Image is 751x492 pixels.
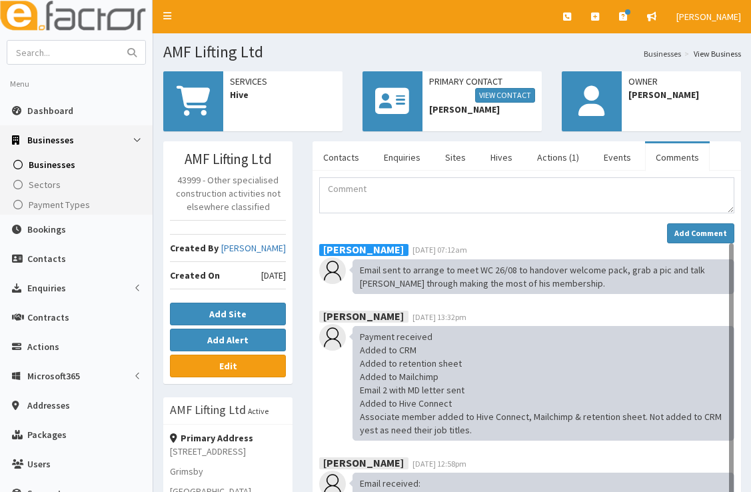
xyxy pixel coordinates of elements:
[3,195,153,215] a: Payment Types
[628,88,734,101] span: [PERSON_NAME]
[170,404,246,416] h3: AMF Lifting Ltd
[170,355,286,377] a: Edit
[27,134,74,146] span: Businesses
[170,173,286,213] p: 43999 - Other specialised construction activities not elsewhere classified
[412,459,466,469] span: [DATE] 12:58pm
[230,75,336,88] span: Services
[645,143,710,171] a: Comments
[3,175,153,195] a: Sectors
[429,103,535,116] span: [PERSON_NAME]
[323,242,404,255] b: [PERSON_NAME]
[323,456,404,469] b: [PERSON_NAME]
[27,370,80,382] span: Microsoft365
[27,223,66,235] span: Bookings
[230,88,336,101] span: Hive
[319,177,734,213] textarea: Comment
[429,75,535,103] span: Primary Contact
[676,11,741,23] span: [PERSON_NAME]
[644,48,681,59] a: Businesses
[628,75,734,88] span: Owner
[27,458,51,470] span: Users
[434,143,476,171] a: Sites
[170,329,286,351] button: Add Alert
[27,282,66,294] span: Enquiries
[674,228,727,238] strong: Add Comment
[163,43,741,61] h1: AMF Lifting Ltd
[323,309,404,323] b: [PERSON_NAME]
[353,326,734,441] div: Payment received Added to CRM Added to retention sheet Added to Mailchimp Email 2 with MD letter ...
[313,143,370,171] a: Contacts
[412,312,466,322] span: [DATE] 13:32pm
[7,41,119,64] input: Search...
[261,269,286,282] span: [DATE]
[29,199,90,211] span: Payment Types
[667,223,734,243] button: Add Comment
[373,143,431,171] a: Enquiries
[170,269,220,281] b: Created On
[27,341,59,353] span: Actions
[27,311,69,323] span: Contracts
[170,151,286,167] h3: AMF Lifting Ltd
[248,406,269,416] small: Active
[353,259,734,294] div: Email sent to arrange to meet WC 26/08 to handover welcome pack, grab a pic and talk [PERSON_NAME...
[480,143,523,171] a: Hives
[29,179,61,191] span: Sectors
[526,143,590,171] a: Actions (1)
[681,48,741,59] li: View Business
[27,399,70,411] span: Addresses
[207,334,249,346] b: Add Alert
[27,105,73,117] span: Dashboard
[170,445,286,458] p: [STREET_ADDRESS]
[475,88,535,103] a: View Contact
[27,253,66,265] span: Contacts
[170,465,286,478] p: Grimsby
[219,360,237,372] b: Edit
[27,429,67,441] span: Packages
[209,308,247,320] b: Add Site
[170,242,219,254] b: Created By
[412,245,467,255] span: [DATE] 07:12am
[221,241,286,255] a: [PERSON_NAME]
[170,432,253,444] strong: Primary Address
[3,155,153,175] a: Businesses
[29,159,75,171] span: Businesses
[593,143,642,171] a: Events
